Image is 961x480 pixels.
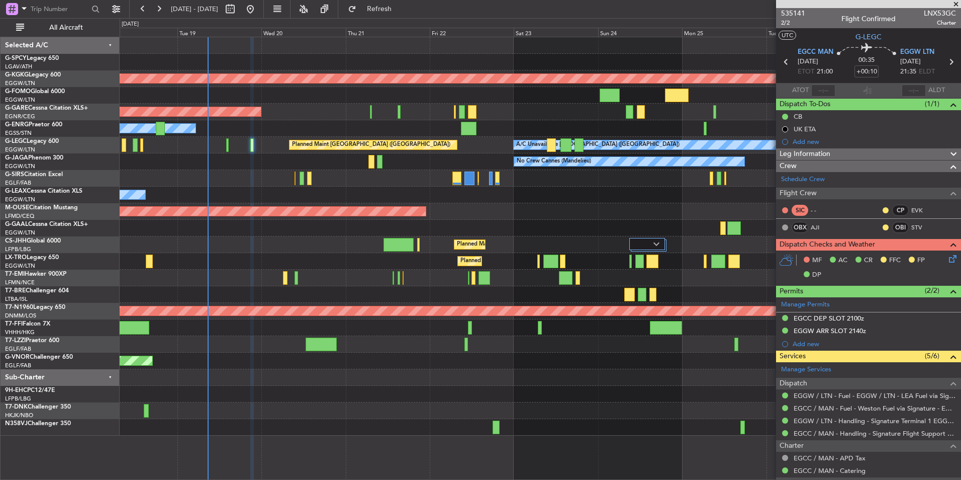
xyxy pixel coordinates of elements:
[925,351,939,361] span: (5/6)
[780,351,806,362] span: Services
[925,285,939,296] span: (2/2)
[460,254,619,269] div: Planned Maint [GEOGRAPHIC_DATA] ([GEOGRAPHIC_DATA])
[811,223,833,232] a: AJI
[794,417,956,425] a: EGGW / LTN - Handling - Signature Terminal 1 EGGW / LTN
[5,205,29,211] span: M-OUSE
[5,79,35,87] a: EGGW/LTN
[517,154,591,169] div: No Crew Cannes (Mandelieu)
[5,255,59,261] a: LX-TROLegacy 650
[780,188,817,199] span: Flight Crew
[5,304,33,310] span: T7-N1960
[5,421,28,427] span: N358VJ
[261,28,345,37] div: Wed 20
[514,28,598,37] div: Sat 23
[892,222,909,233] div: OBI
[5,155,63,161] a: G-JAGAPhenom 300
[5,96,35,104] a: EGGW/LTN
[900,57,921,67] span: [DATE]
[911,223,934,232] a: STV
[841,14,896,24] div: Flight Confirmed
[924,19,956,27] span: Charter
[812,270,821,280] span: DP
[5,229,35,236] a: EGGW/LTN
[5,105,28,111] span: G-GARE
[919,67,935,77] span: ELDT
[430,28,514,37] div: Fri 22
[781,300,830,310] a: Manage Permits
[5,113,35,120] a: EGNR/CEG
[5,196,35,203] a: EGGW/LTN
[5,238,27,244] span: CS-JHH
[122,20,139,29] div: [DATE]
[516,137,680,152] div: A/C Unavailable [GEOGRAPHIC_DATA] ([GEOGRAPHIC_DATA])
[766,28,850,37] div: Tue 26
[5,163,35,170] a: EGGW/LTN
[5,288,69,294] a: T7-BREChallenger 604
[5,255,27,261] span: LX-TRO
[792,222,808,233] div: OBX
[794,454,866,462] a: EGCC / MAN - APD Tax
[5,304,65,310] a: T7-N1960Legacy 650
[457,237,615,252] div: Planned Maint [GEOGRAPHIC_DATA] ([GEOGRAPHIC_DATA])
[5,72,29,78] span: G-KGKG
[5,395,31,403] a: LFPB/LBG
[900,67,916,77] span: 21:35
[358,6,401,13] span: Refresh
[855,32,882,42] span: G-LEGC
[598,28,682,37] div: Sun 24
[900,47,934,57] span: EGGW LTN
[781,8,805,19] span: 535141
[5,212,34,220] a: LFMD/CEQ
[31,2,88,17] input: Trip Number
[5,221,88,227] a: G-GAALCessna Citation XLS+
[792,205,808,216] div: SIC
[93,28,177,37] div: Mon 18
[780,286,803,297] span: Permits
[5,155,28,161] span: G-JAGA
[780,99,830,110] span: Dispatch To-Dos
[5,89,31,95] span: G-FOMO
[5,122,62,128] a: G-ENRGPraetor 600
[682,28,766,37] div: Mon 25
[5,345,31,353] a: EGLF/FAB
[924,8,956,19] span: LNX53GC
[794,391,956,400] a: EGGW / LTN - Fuel - EGGW / LTN - LEA Fuel via Signature in EGGW
[5,295,28,303] a: LTBA/ISL
[780,148,830,160] span: Leg Information
[5,72,61,78] a: G-KGKGLegacy 600
[5,404,71,410] a: T7-DNKChallenger 350
[5,89,65,95] a: G-FOMOGlobal 6000
[5,172,63,178] a: G-SIRSCitation Excel
[5,146,35,153] a: EGGW/LTN
[5,105,88,111] a: G-GARECessna Citation XLS+
[911,206,934,215] a: EVK
[5,55,59,61] a: G-SPCYLegacy 650
[817,67,833,77] span: 21:00
[5,387,27,393] span: 9H-EHC
[780,239,875,251] span: Dispatch Checks and Weather
[793,340,956,348] div: Add new
[792,86,809,96] span: ATOT
[917,256,925,266] span: FP
[928,86,945,96] span: ALDT
[5,238,61,244] a: CS-JHHGlobal 6000
[811,206,833,215] div: - -
[5,387,55,393] a: 9H-EHCPC12/47E
[5,129,32,137] a: EGSS/STN
[858,55,875,65] span: 00:35
[794,429,956,438] a: EGCC / MAN - Handling - Signature Flight Support EGCC / MAN
[5,354,30,360] span: G-VNOR
[5,246,31,253] a: LFPB/LBG
[864,256,873,266] span: CR
[794,327,866,335] div: EGGW ARR SLOT 2140z
[925,99,939,109] span: (1/1)
[5,321,23,327] span: T7-FFI
[5,312,36,319] a: DNMM/LOS
[346,28,430,37] div: Thu 21
[5,221,28,227] span: G-GAAL
[5,338,26,344] span: T7-LZZI
[171,5,218,14] span: [DATE] - [DATE]
[794,125,816,133] div: UK ETA
[5,321,50,327] a: T7-FFIFalcon 7X
[5,271,66,277] a: T7-EMIHawker 900XP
